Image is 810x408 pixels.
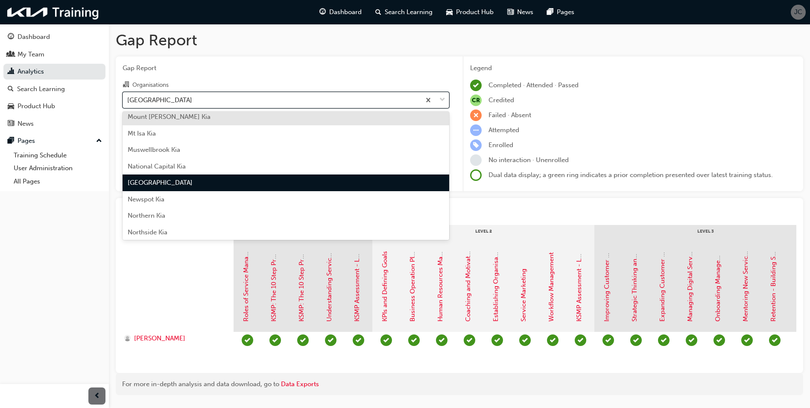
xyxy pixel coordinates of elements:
[714,245,722,322] a: Onboarding Management
[96,136,102,147] span: up-icon
[128,195,164,203] span: Newspot Kia
[281,380,319,388] a: Data Exports
[436,227,444,322] a: Human Resources Management
[470,109,482,121] span: learningRecordVerb_FAIL-icon
[4,3,102,21] img: kia-training
[794,7,802,17] span: JC
[353,242,361,322] a: KSMP Assessment - Level 1
[540,3,581,21] a: pages-iconPages
[8,68,14,76] span: chart-icon
[488,81,579,89] span: Completed · Attended · Passed
[269,334,281,346] span: learningRecordVerb_COMPLETE-icon
[329,7,362,17] span: Dashboard
[488,126,519,134] span: Attempted
[470,63,796,73] div: Legend
[488,156,569,164] span: No interaction · Unenrolled
[128,212,165,219] span: Northern Kia
[122,379,797,389] div: For more in-depth analysis and data download, go to
[325,190,333,322] a: Understanding Service Quality Management
[18,50,44,59] div: My Team
[488,141,513,149] span: Enrolled
[242,247,250,322] a: Roles of Service Manager
[714,334,725,346] span: learningRecordVerb_COMPLETE-icon
[686,334,697,346] span: learningRecordVerb_COMPLETE-icon
[123,81,129,89] span: organisation-icon
[3,47,105,62] a: My Team
[488,171,773,179] span: Dual data display; a green ring indicates a prior completion presented over latest training status.
[10,175,105,188] a: All Pages
[3,116,105,132] a: News
[742,226,749,322] a: Mentoring New Service Advisors
[519,334,531,346] span: learningRecordVerb_COMPLETE-icon
[602,334,614,346] span: learningRecordVerb_COMPLETE-icon
[128,130,156,137] span: Mt Isa Kia
[8,103,14,110] span: car-icon
[242,334,253,346] span: learningRecordVerb_COMPLETE-icon
[124,334,225,343] a: [PERSON_NAME]
[123,63,449,73] span: Gap Report
[470,139,482,151] span: learningRecordVerb_ENROLL-icon
[18,119,34,129] div: News
[488,111,531,119] span: Failed · Absent
[127,95,192,105] div: [GEOGRAPHIC_DATA]
[470,80,482,91] span: learningRecordVerb_COMPLETE-icon
[603,219,611,322] a: Improving Customer Management
[385,7,433,17] span: Search Learning
[128,163,186,170] span: National Capital Kia
[10,149,105,162] a: Training Schedule
[375,7,381,18] span: search-icon
[520,269,527,322] a: Service Marketing
[128,179,193,186] span: [GEOGRAPHIC_DATA]
[769,334,781,346] span: learningRecordVerb_COMPLETE-icon
[446,7,453,18] span: car-icon
[3,98,105,114] a: Product Hub
[10,162,105,175] a: User Administration
[128,146,180,154] span: Muswellbrook Kia
[3,29,105,45] a: Dashboard
[132,81,169,89] div: Organisations
[456,7,494,17] span: Product Hub
[547,252,555,322] a: Workflow Management
[557,7,574,17] span: Pages
[439,3,500,21] a: car-iconProduct Hub
[368,3,439,21] a: search-iconSearch Learning
[491,334,503,346] span: learningRecordVerb_COMPLETE-icon
[658,334,670,346] span: learningRecordVerb_COMPLETE-icon
[686,231,694,322] a: Managing Digital Service Tools
[409,249,416,322] a: Business Operation Plan
[3,27,105,133] button: DashboardMy TeamAnalyticsSearch LearningProduct HubNews
[547,7,553,18] span: pages-icon
[470,95,482,106] span: null-icon
[741,334,753,346] span: learningRecordVerb_COMPLETE-icon
[372,225,594,246] div: Level 2
[3,81,105,97] a: Search Learning
[8,51,14,59] span: people-icon
[408,334,420,346] span: learningRecordVerb_COMPLETE-icon
[8,120,14,128] span: news-icon
[18,32,50,42] div: Dashboard
[297,334,309,346] span: learningRecordVerb_COMPLETE-icon
[791,5,806,20] button: JC
[575,334,586,346] span: learningRecordVerb_COMPLETE-icon
[8,86,14,93] span: search-icon
[8,137,14,145] span: pages-icon
[631,202,638,322] a: Strategic Thinking and Decision-making
[313,3,368,21] a: guage-iconDashboard
[464,191,472,322] a: Coaching and Motivation for Empowerment
[436,334,447,346] span: learningRecordVerb_COMPLETE-icon
[134,334,185,343] span: [PERSON_NAME]
[575,241,583,322] a: KSMP Assessment - Level 2
[380,334,392,346] span: learningRecordVerb_COMPLETE-icon
[381,251,389,322] a: KPIs and Defining Goals
[128,113,211,121] span: Mount [PERSON_NAME] Kia
[319,7,326,18] span: guage-icon
[517,7,533,17] span: News
[507,7,514,18] span: news-icon
[94,391,100,402] span: prev-icon
[464,334,475,346] span: learningRecordVerb_COMPLETE-icon
[3,64,105,80] a: Analytics
[325,334,336,346] span: learningRecordVerb_COMPLETE-icon
[658,209,666,322] a: Expanding Customer Communication
[18,136,35,146] div: Pages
